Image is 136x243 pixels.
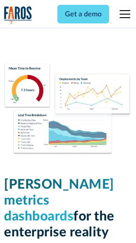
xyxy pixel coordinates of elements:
[4,177,132,240] h1: for the enterprise reality
[4,6,32,24] a: home
[4,6,32,24] img: Logo of the analytics and reporting company Faros.
[4,64,132,156] img: Dora Metrics Dashboard
[57,5,109,23] a: Get a demo
[114,4,132,25] div: menu
[4,178,114,223] span: [PERSON_NAME] metrics dashboards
